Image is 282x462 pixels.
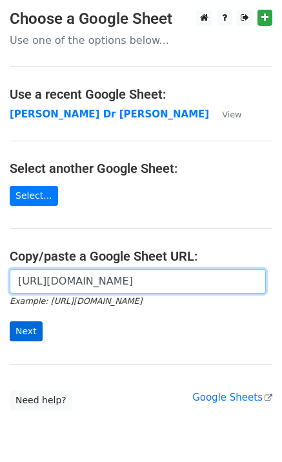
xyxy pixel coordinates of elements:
input: Paste your Google Sheet URL here [10,269,266,294]
h3: Choose a Google Sheet [10,10,272,28]
a: View [209,108,241,120]
a: Google Sheets [192,392,272,403]
p: Use one of the options below... [10,34,272,47]
h4: Copy/paste a Google Sheet URL: [10,248,272,264]
input: Next [10,321,43,341]
small: View [222,110,241,119]
a: Select... [10,186,58,206]
a: [PERSON_NAME] Dr [PERSON_NAME] [10,108,209,120]
h4: Select another Google Sheet: [10,161,272,176]
small: Example: [URL][DOMAIN_NAME] [10,296,142,306]
iframe: Chat Widget [217,400,282,462]
a: Need help? [10,390,72,410]
h4: Use a recent Google Sheet: [10,86,272,102]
